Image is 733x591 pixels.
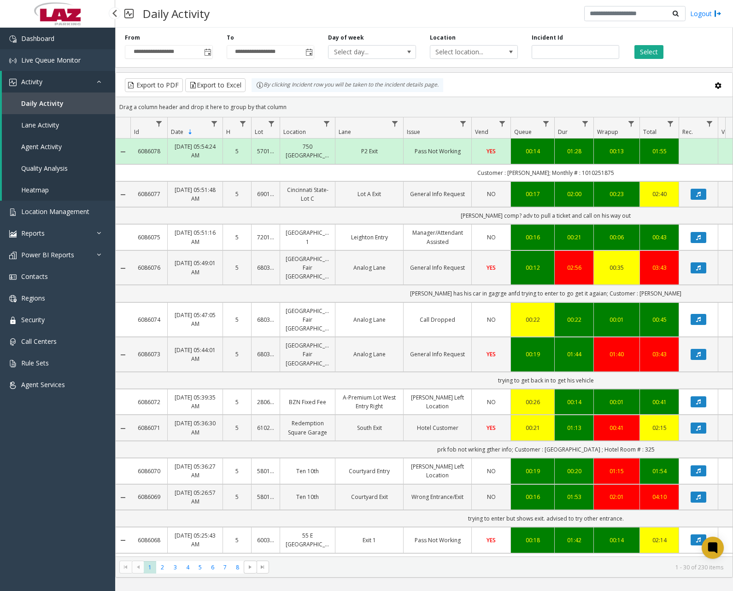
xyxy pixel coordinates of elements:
[477,315,505,324] a: NO
[560,233,588,242] div: 00:21
[116,148,130,156] a: Collapse Details
[206,561,219,574] span: Page 6
[9,317,17,324] img: 'icon'
[599,190,634,198] a: 00:23
[532,34,563,42] label: Incident Id
[2,179,115,201] a: Heatmap
[516,350,549,359] div: 00:19
[714,9,721,18] img: logout
[664,117,677,130] a: Total Filter Menu
[409,492,466,501] a: Wrong Entrance/Exit
[645,190,673,198] a: 02:40
[341,263,398,272] a: Analog Lane
[634,45,663,59] button: Select
[256,81,264,89] img: infoIcon.svg
[487,350,496,358] span: YES
[9,79,17,86] img: 'icon'
[136,350,162,359] a: 6086073
[560,398,588,406] a: 00:14
[9,230,17,238] img: 'icon'
[286,341,329,368] a: [GEOGRAPHIC_DATA] Fair [GEOGRAPHIC_DATA]
[257,423,274,432] a: 610255
[304,46,314,58] span: Toggle popup
[477,233,505,242] a: NO
[136,263,162,272] a: 6086076
[341,467,398,475] a: Courtyard Entry
[116,351,130,359] a: Collapse Details
[21,380,65,389] span: Agent Services
[599,492,634,501] a: 02:01
[257,536,274,545] a: 600349
[558,128,568,136] span: Dur
[2,93,115,114] a: Daily Activity
[116,537,130,544] a: Collapse Details
[257,263,274,272] a: 680387
[516,263,549,272] a: 00:12
[194,561,206,574] span: Page 5
[144,561,156,574] span: Page 1
[560,467,588,475] a: 00:20
[389,117,401,130] a: Lane Filter Menu
[116,265,130,272] a: Collapse Details
[246,563,254,571] span: Go to the next page
[516,190,549,198] a: 00:17
[21,272,48,281] span: Contacts
[645,233,673,242] a: 00:43
[599,467,634,475] div: 01:15
[156,561,169,574] span: Page 2
[134,128,139,136] span: Id
[283,128,306,136] span: Location
[2,157,115,179] a: Quality Analysis
[257,190,274,198] a: 690132
[487,536,496,544] span: YES
[259,563,266,571] span: Go to the last page
[560,536,588,545] a: 01:42
[516,492,549,501] a: 00:16
[116,191,130,198] a: Collapse Details
[645,536,673,545] a: 02:14
[9,382,17,389] img: 'icon'
[173,462,217,480] a: [DATE] 05:36:27 AM
[136,147,162,156] a: 6086078
[187,128,194,136] span: Sortable
[136,536,162,545] a: 6086068
[328,46,398,58] span: Select day...
[599,315,634,324] a: 00:01
[409,315,466,324] a: Call Dropped
[516,467,549,475] a: 00:19
[341,492,398,501] a: Courtyard Exit
[560,423,588,432] a: 01:13
[516,233,549,242] a: 00:16
[477,467,505,475] a: NO
[21,315,45,324] span: Security
[487,190,496,198] span: NO
[645,398,673,406] div: 00:41
[597,128,618,136] span: Wrapup
[252,78,443,92] div: By clicking Incident row you will be taken to the incident details page.
[487,147,496,155] span: YES
[153,117,165,130] a: Id Filter Menu
[516,536,549,545] div: 00:18
[21,142,62,151] span: Agent Activity
[645,423,673,432] div: 02:15
[265,117,278,130] a: Lot Filter Menu
[229,147,246,156] a: 5
[487,398,496,406] span: NO
[185,78,246,92] button: Export to Excel
[704,117,716,130] a: Rec. Filter Menu
[9,273,17,281] img: 'icon'
[487,264,496,272] span: YES
[286,467,329,475] a: Ten 10th
[116,117,733,556] div: Data table
[173,346,217,363] a: [DATE] 05:44:01 AM
[409,228,466,246] a: Manager/Attendant Assisted
[560,492,588,501] a: 01:53
[645,350,673,359] a: 03:43
[645,467,673,475] a: 01:54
